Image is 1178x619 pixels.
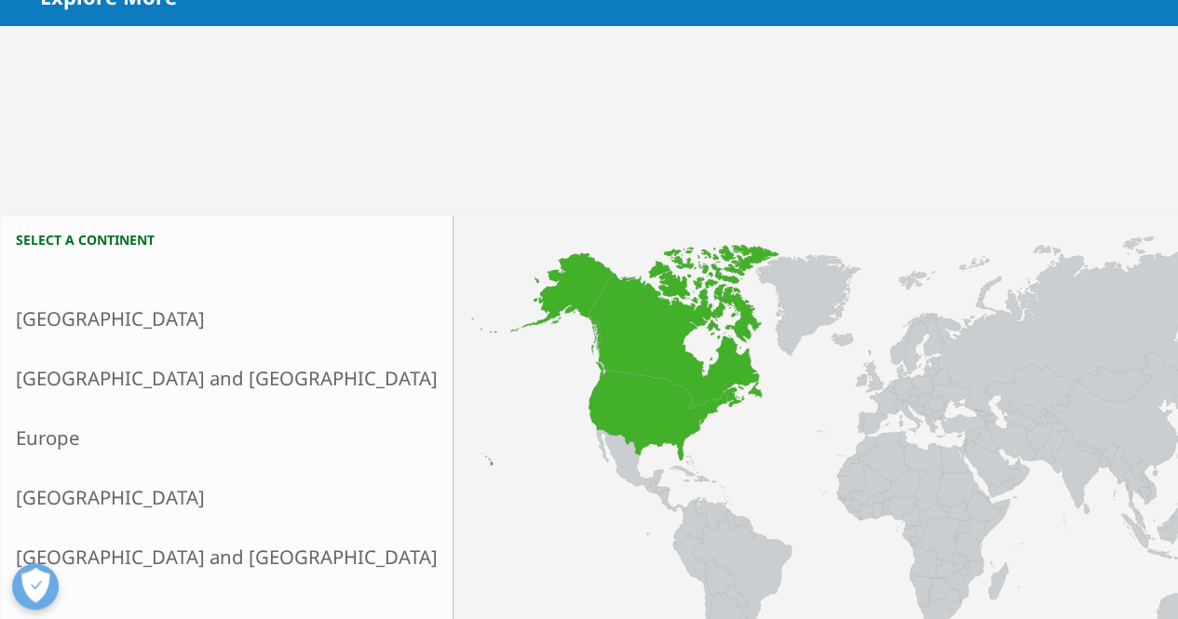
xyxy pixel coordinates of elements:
a: [GEOGRAPHIC_DATA] [1,289,453,348]
a: Europe [1,408,453,467]
a: [GEOGRAPHIC_DATA] [1,467,453,527]
a: [GEOGRAPHIC_DATA] and [GEOGRAPHIC_DATA] [1,348,453,408]
h3: Select a continent [1,231,453,249]
button: Open Preferences [12,563,59,610]
a: [GEOGRAPHIC_DATA] and [GEOGRAPHIC_DATA] [1,527,453,586]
